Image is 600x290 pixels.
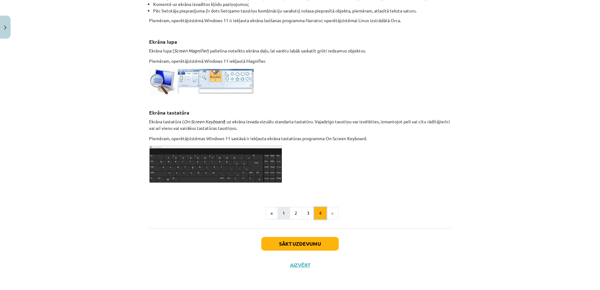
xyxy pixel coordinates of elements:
[314,207,327,219] button: 4
[153,1,451,7] li: Komentē uz ekrāna izvadītos kļūdu paziņojumus;
[277,207,290,219] button: 1
[149,17,451,30] p: Piemēram, operētājsistēmā Windows 11 ir iekļauta ekrāna lasīšanas programma Narrator; operētājsis...
[261,237,339,251] button: Sākt uzdevumu
[149,109,189,116] strong: Ekrāna tastatūra
[4,26,7,30] img: icon-close-lesson-0947bae3869378f0d4975bcd49f059093ad1ed9edebbc8119c70593378902aed.svg
[149,38,177,45] strong: Ekrāna lupa
[149,47,451,54] p: Ekrāna lupa ( ) palielina noteiktu ekrāna daļu, lai varētu labāk saskatīt grūti redzamus objektus.
[174,48,207,53] em: Screen Magnifier
[149,135,451,142] p: Piemēram, operētājsistēmas Windows 11 sastāvā ir iekļauta ekrāna tastatūras programma On-Screen K...
[149,207,451,219] nav: Page navigation example
[302,207,314,219] button: 3
[184,119,224,124] em: On-Screen Keyboard
[149,58,451,64] p: Piemēram, operētājsistēmā Windows 11 iekļautā Magnifier.
[266,207,278,219] button: «
[153,7,451,14] li: Pēc lietotāja pieprasījuma (ir dots lietojamo taustiņu kombināciju saraksts) nolasa pieprasītā ob...
[288,262,312,268] button: Aizvērt
[290,207,302,219] button: 2
[149,118,451,131] p: Ekrāna tastatūra ( ) uz ekrāna izvada vizuālu standarta tastatūru. Vajadzīgo taustiņu var izvēlēt...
